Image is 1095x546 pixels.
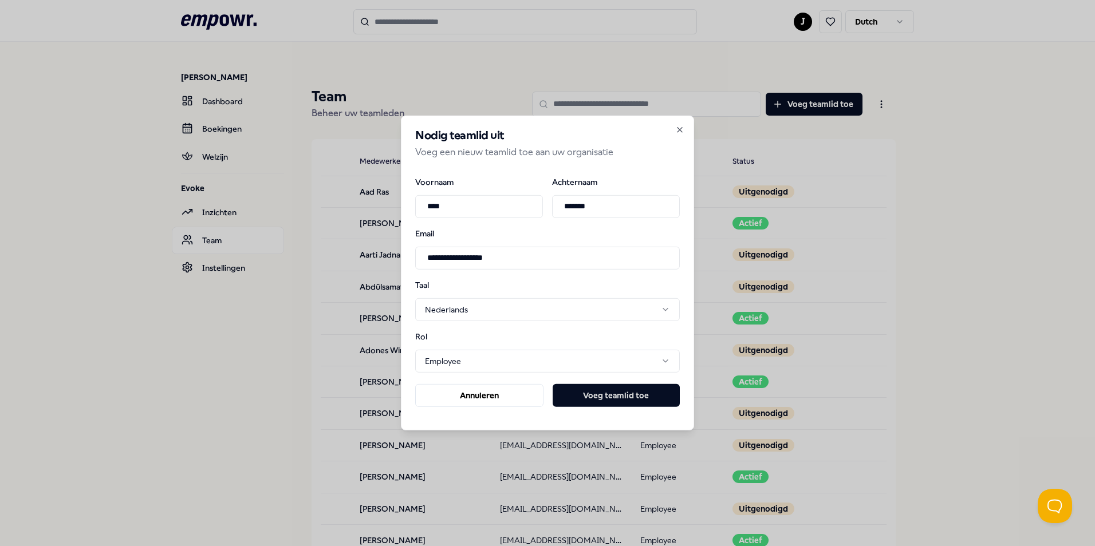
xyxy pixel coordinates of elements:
[415,333,475,341] label: Rol
[552,177,680,185] label: Achternaam
[415,229,680,237] label: Email
[415,384,543,407] button: Annuleren
[415,130,680,141] h2: Nodig teamlid uit
[415,145,680,160] p: Voeg een nieuw teamlid toe aan uw organisatie
[415,280,475,288] label: Taal
[553,384,680,407] button: Voeg teamlid toe
[415,177,543,185] label: Voornaam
